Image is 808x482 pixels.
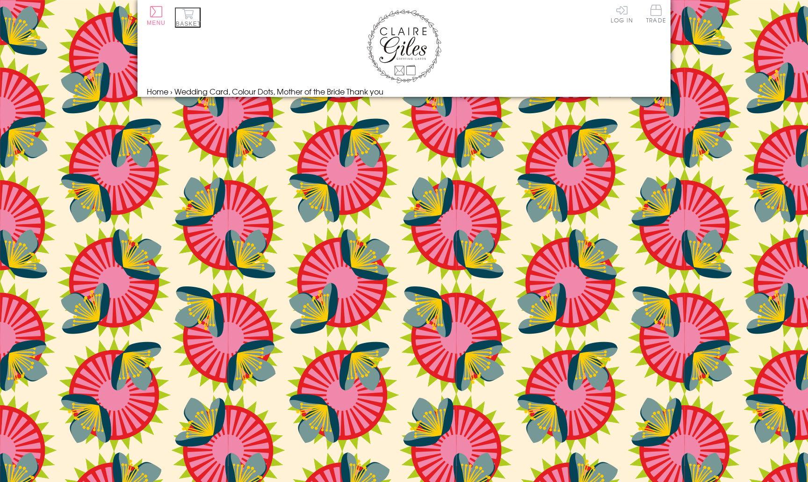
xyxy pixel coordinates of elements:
span: › [170,86,173,97]
a: Log In [611,5,633,23]
span: Wedding Card, Colour Dots, Mother of the Bride Thank you [174,86,383,97]
button: Basket [175,7,201,28]
img: Claire Giles Greetings Cards [367,9,441,83]
span: Trade [646,5,666,23]
a: Home [147,86,168,97]
button: Menu [147,6,166,26]
span: Menu [147,20,166,26]
nav: breadcrumbs [147,86,661,97]
a: Trade [646,5,666,25]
